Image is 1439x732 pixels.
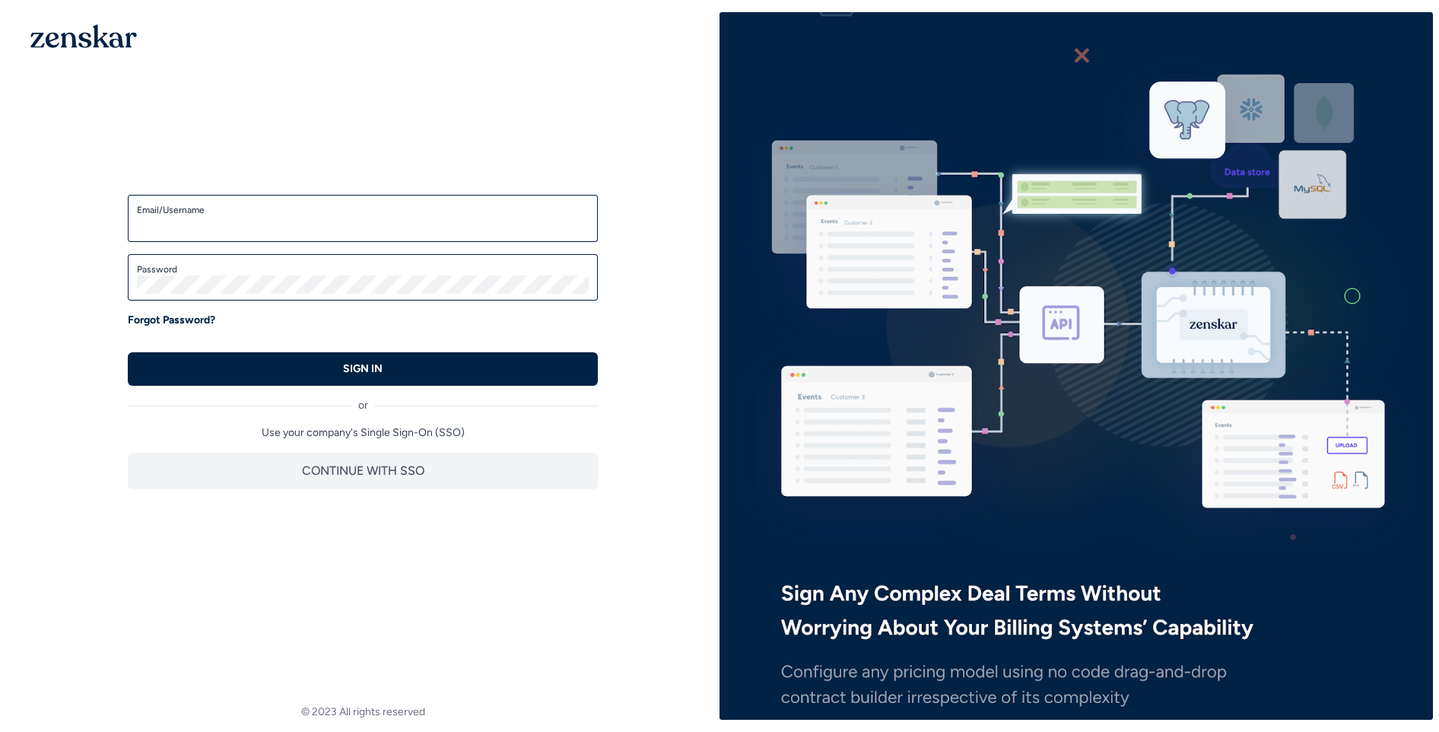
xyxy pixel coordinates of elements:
label: Password [137,263,589,275]
button: CONTINUE WITH SSO [128,453,598,489]
button: SIGN IN [128,352,598,386]
img: 1OGAJ2xQqyY4LXKgY66KYq0eOWRCkrZdAb3gUhuVAqdWPZE9SRJmCz+oDMSn4zDLXe31Ii730ItAGKgCKgCCgCikA4Av8PJUP... [30,24,137,48]
footer: © 2023 All rights reserved [6,705,719,720]
label: Email/Username [137,204,589,216]
p: SIGN IN [343,361,383,377]
div: or [128,386,598,413]
a: Forgot Password? [128,313,215,328]
p: Use your company's Single Sign-On (SSO) [128,425,598,441]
